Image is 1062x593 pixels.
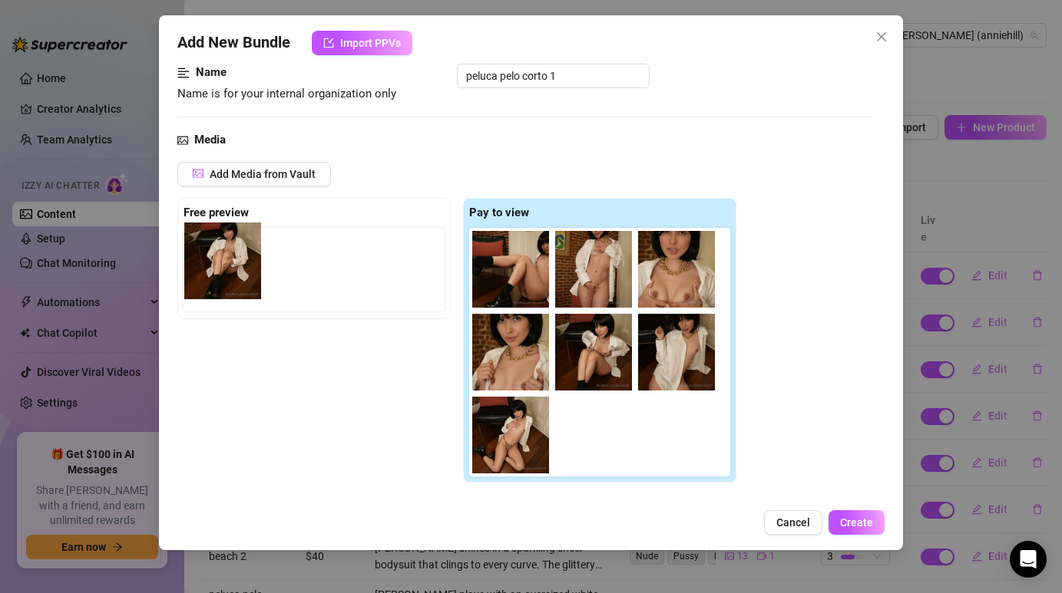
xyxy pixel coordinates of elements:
span: import [323,38,334,48]
span: Cancel [776,516,810,529]
span: picture [193,168,203,179]
button: Cancel [764,510,822,535]
strong: Name [196,65,227,79]
strong: Free preview [184,206,249,219]
button: Import PPVs [312,31,412,55]
div: Open Intercom Messenger [1010,541,1047,578]
span: close [875,31,888,43]
button: Close [869,25,894,49]
span: picture [177,131,188,150]
strong: Pay to view [469,206,529,219]
span: align-left [177,64,190,82]
span: Add Media from Vault [210,168,316,180]
span: Close [869,31,894,43]
span: Add New Bundle [177,31,290,55]
input: Enter a name [457,64,650,88]
span: Import PPVs [340,37,401,49]
strong: Media [194,133,226,147]
span: Name is for your internal organization only [177,87,396,100]
button: Add Media from Vault [177,162,331,186]
button: Create [829,510,885,535]
span: Create [840,516,873,529]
